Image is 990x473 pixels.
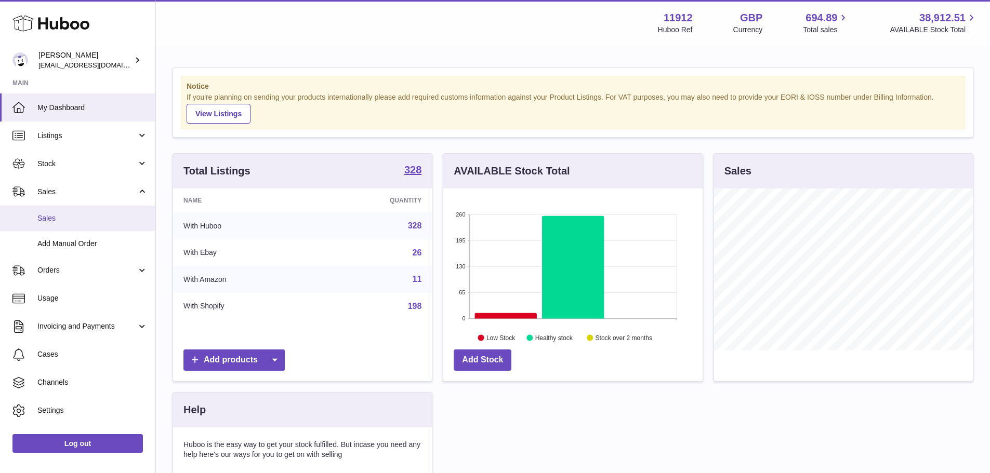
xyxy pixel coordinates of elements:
[183,349,285,371] a: Add products
[37,103,148,113] span: My Dashboard
[535,334,573,341] text: Healthy stock
[454,349,511,371] a: Add Stock
[37,293,148,303] span: Usage
[733,25,763,35] div: Currency
[890,25,978,35] span: AVAILABLE Stock Total
[38,61,153,69] span: [EMAIL_ADDRESS][DOMAIN_NAME]
[459,289,466,295] text: 65
[37,377,148,387] span: Channels
[456,263,465,269] text: 130
[803,11,849,35] a: 694.89 Total sales
[37,349,148,359] span: Cases
[806,11,837,25] span: 694.89
[890,11,978,35] a: 38,912.51 AVAILABLE Stock Total
[596,334,652,341] text: Stock over 2 months
[803,25,849,35] span: Total sales
[173,293,315,320] td: With Shopify
[919,11,966,25] span: 38,912.51
[37,406,148,415] span: Settings
[37,187,137,197] span: Sales
[456,211,465,218] text: 260
[173,239,315,266] td: With Ebay
[740,11,762,25] strong: GBP
[187,104,250,124] a: View Listings
[454,164,570,178] h3: AVAILABLE Stock Total
[173,212,315,239] td: With Huboo
[486,334,516,341] text: Low Stock
[12,52,28,68] img: internalAdmin-11912@internal.huboo.com
[413,248,422,257] a: 26
[38,50,132,70] div: [PERSON_NAME]
[37,159,137,169] span: Stock
[37,321,137,331] span: Invoicing and Payments
[408,221,422,230] a: 328
[187,82,959,91] strong: Notice
[12,434,143,453] a: Log out
[183,403,206,417] h3: Help
[404,165,421,177] a: 328
[404,165,421,175] strong: 328
[173,266,315,293] td: With Amazon
[37,239,148,249] span: Add Manual Order
[456,237,465,244] text: 195
[183,164,250,178] h3: Total Listings
[37,265,137,275] span: Orders
[37,131,137,141] span: Listings
[413,275,422,283] a: 11
[463,315,466,321] text: 0
[183,440,421,460] p: Huboo is the easy way to get your stock fulfilled. But incase you need any help here's our ways f...
[658,25,693,35] div: Huboo Ref
[315,188,432,212] th: Quantity
[664,11,693,25] strong: 11912
[408,302,422,310] a: 198
[187,92,959,124] div: If you're planning on sending your products internationally please add required customs informati...
[37,213,148,223] span: Sales
[173,188,315,212] th: Name
[724,164,751,178] h3: Sales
